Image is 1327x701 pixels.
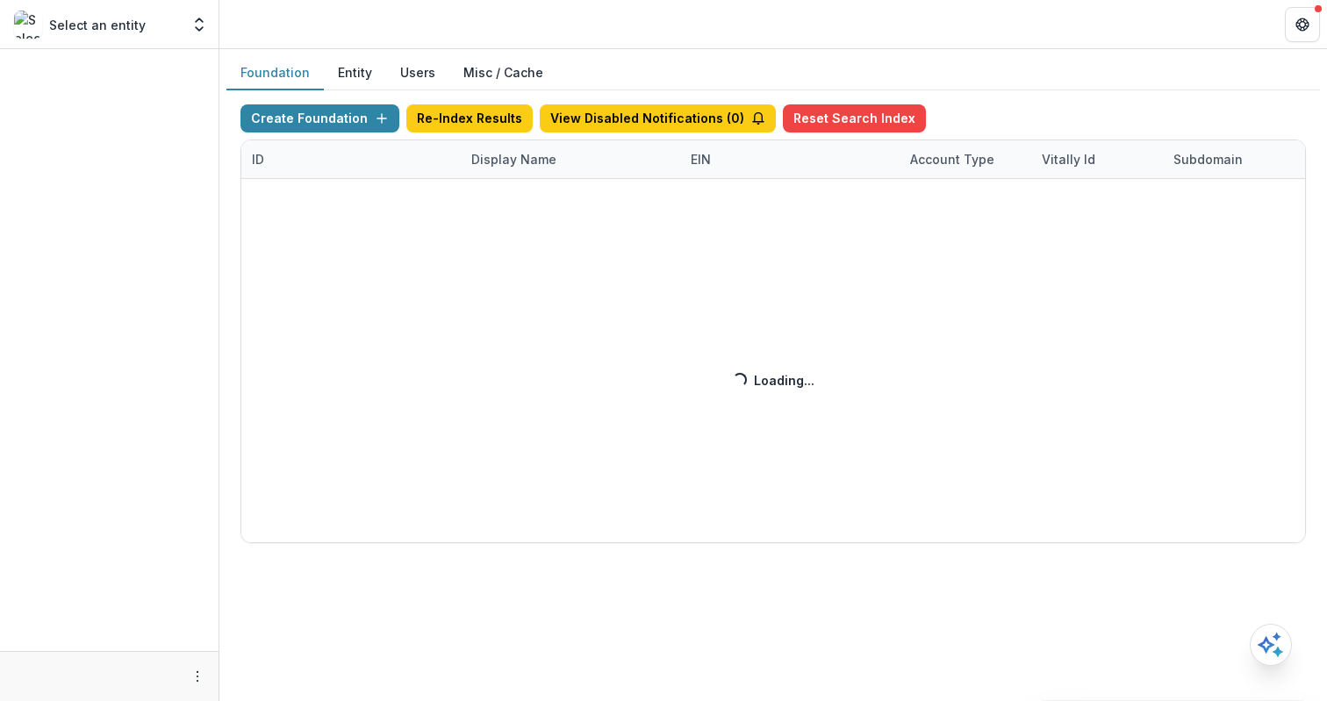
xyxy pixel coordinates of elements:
[449,56,557,90] button: Misc / Cache
[49,16,146,34] p: Select an entity
[324,56,386,90] button: Entity
[14,11,42,39] img: Select an entity
[187,666,208,687] button: More
[1250,624,1292,666] button: Open AI Assistant
[187,7,212,42] button: Open entity switcher
[1285,7,1320,42] button: Get Help
[386,56,449,90] button: Users
[226,56,324,90] button: Foundation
